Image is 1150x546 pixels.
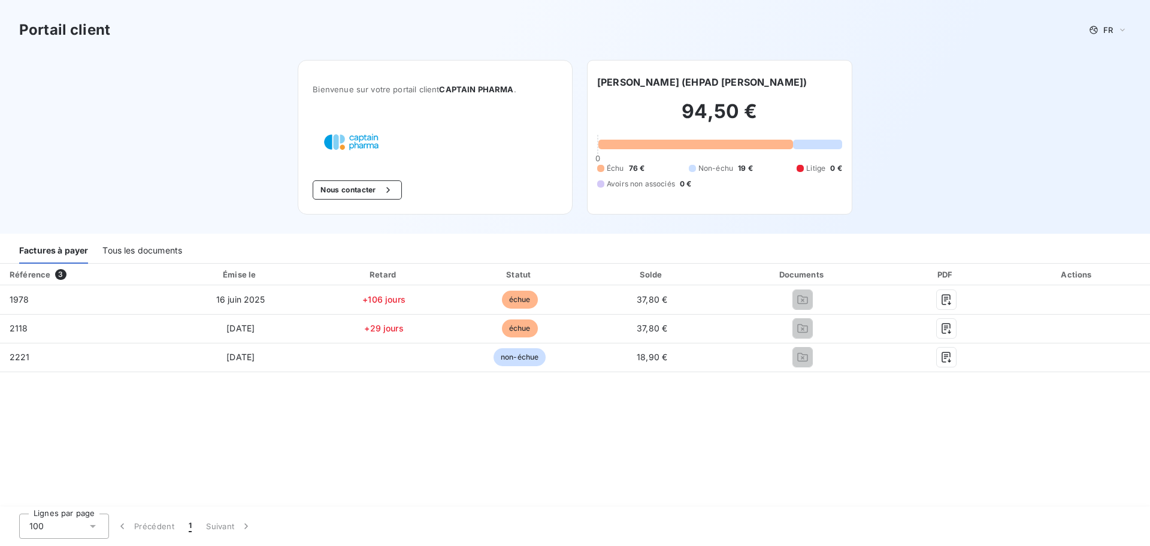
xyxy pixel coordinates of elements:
[890,269,1003,280] div: PDF
[502,291,538,309] span: échue
[680,179,691,189] span: 0 €
[607,179,675,189] span: Avoirs non associés
[494,348,546,366] span: non-échue
[109,514,181,539] button: Précédent
[439,85,513,94] span: CAPTAIN PHARMA
[189,520,192,532] span: 1
[55,269,66,280] span: 3
[637,294,667,304] span: 37,80 €
[317,269,450,280] div: Retard
[216,294,265,304] span: 16 juin 2025
[698,163,733,174] span: Non-échu
[362,294,405,304] span: +106 jours
[637,323,667,333] span: 37,80 €
[806,163,825,174] span: Litige
[19,19,110,41] h3: Portail client
[607,163,624,174] span: Échu
[595,153,600,163] span: 0
[597,99,842,135] h2: 94,50 €
[10,352,30,362] span: 2221
[313,85,558,94] span: Bienvenue sur votre portail client .
[313,180,401,200] button: Nous contacter
[226,352,255,362] span: [DATE]
[364,323,403,333] span: +29 jours
[29,520,44,532] span: 100
[738,163,753,174] span: 19 €
[102,239,182,264] div: Tous les documents
[589,269,715,280] div: Solde
[720,269,885,280] div: Documents
[597,75,807,89] h6: [PERSON_NAME] (EHPAD [PERSON_NAME])
[181,514,199,539] button: 1
[10,323,28,333] span: 2118
[637,352,667,362] span: 18,90 €
[10,270,50,279] div: Référence
[199,514,259,539] button: Suivant
[502,319,538,337] span: échue
[629,163,645,174] span: 76 €
[19,239,88,264] div: Factures à payer
[313,123,389,161] img: Company logo
[10,294,29,304] span: 1978
[455,269,585,280] div: Statut
[226,323,255,333] span: [DATE]
[1007,269,1148,280] div: Actions
[1103,25,1113,35] span: FR
[168,269,313,280] div: Émise le
[830,163,842,174] span: 0 €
